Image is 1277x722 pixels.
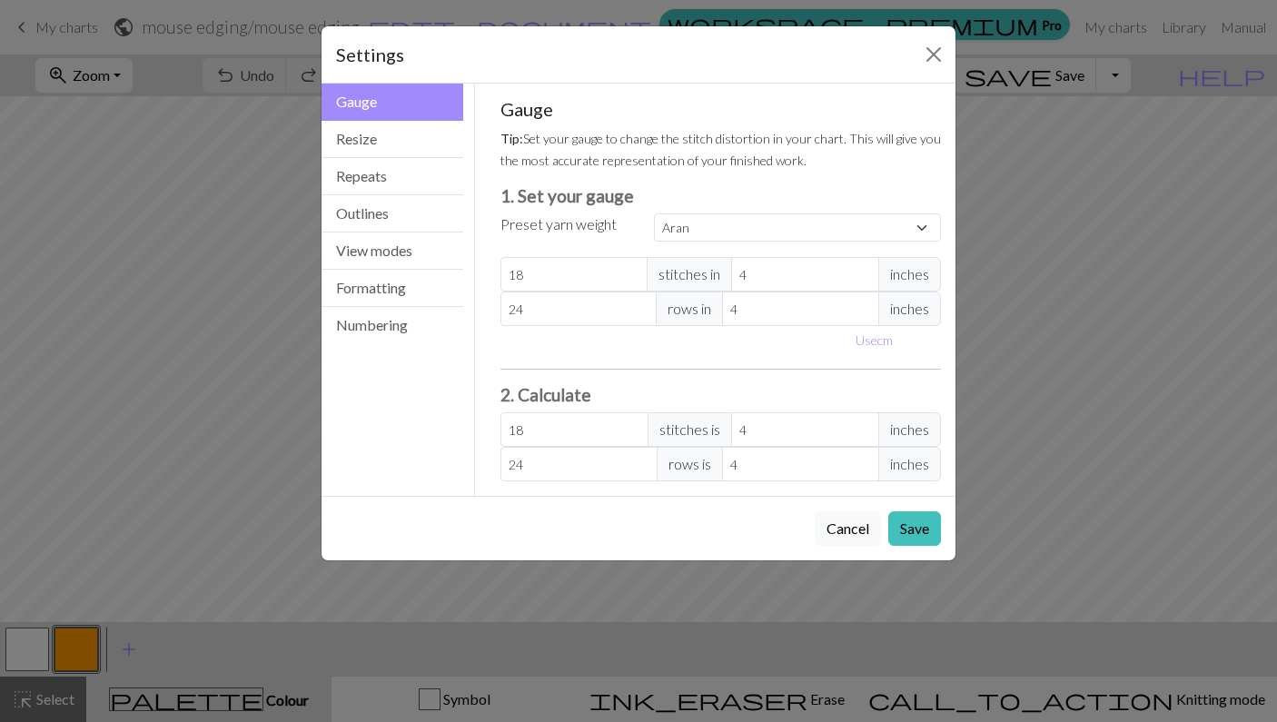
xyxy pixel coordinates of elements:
[322,121,463,158] button: Resize
[322,270,463,307] button: Formatting
[500,98,942,120] h5: Gauge
[648,412,732,447] span: stitches is
[878,292,941,326] span: inches
[878,412,941,447] span: inches
[878,447,941,481] span: inches
[500,384,942,405] h3: 2. Calculate
[878,257,941,292] span: inches
[322,307,463,343] button: Numbering
[847,326,901,354] button: Usecm
[657,447,723,481] span: rows is
[815,511,881,546] button: Cancel
[500,185,942,206] h3: 1. Set your gauge
[322,84,463,121] button: Gauge
[336,41,404,68] h5: Settings
[500,131,941,168] small: Set your gauge to change the stitch distortion in your chart. This will give you the most accurat...
[322,195,463,232] button: Outlines
[322,158,463,195] button: Repeats
[500,131,523,146] strong: Tip:
[322,232,463,270] button: View modes
[647,257,732,292] span: stitches in
[919,40,948,69] button: Close
[888,511,941,546] button: Save
[656,292,723,326] span: rows in
[500,213,617,235] label: Preset yarn weight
